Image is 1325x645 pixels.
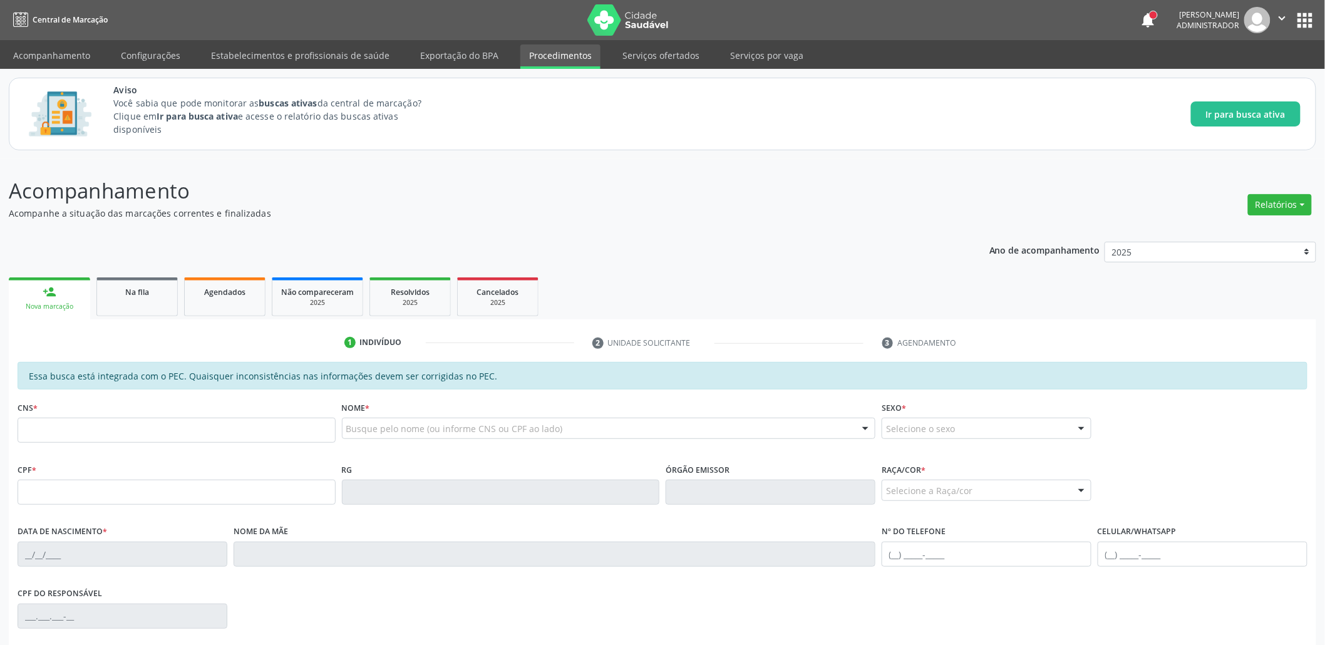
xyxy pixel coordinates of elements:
div: [PERSON_NAME] [1177,9,1240,20]
p: Acompanhe a situação das marcações correntes e finalizadas [9,207,924,220]
div: 2025 [379,298,441,307]
span: Aviso [113,83,445,96]
button: Relatórios [1248,194,1312,215]
div: 2025 [281,298,354,307]
button:  [1271,7,1294,33]
input: (__) _____-_____ [882,542,1091,567]
input: ___.___.___-__ [18,604,227,629]
input: __/__/____ [18,542,227,567]
span: Cancelados [477,287,519,297]
span: Administrador [1177,20,1240,31]
span: Na fila [125,287,149,297]
div: Essa busca está integrada com o PEC. Quaisquer inconsistências nas informações devem ser corrigid... [18,362,1307,390]
label: Nome [342,398,370,418]
p: Acompanhamento [9,175,924,207]
span: Não compareceram [281,287,354,297]
label: Sexo [882,398,906,418]
label: Nº do Telefone [882,522,946,542]
button: Ir para busca ativa [1191,101,1301,126]
label: Órgão emissor [666,460,730,480]
div: 2025 [467,298,529,307]
span: Resolvidos [391,287,430,297]
span: Agendados [204,287,245,297]
label: RG [342,460,353,480]
a: Acompanhamento [4,44,99,66]
a: Estabelecimentos e profissionais de saúde [202,44,398,66]
a: Configurações [112,44,189,66]
img: img [1244,7,1271,33]
a: Serviços por vaga [721,44,812,66]
i:  [1276,11,1289,25]
div: Nova marcação [18,302,81,311]
button: apps [1294,9,1316,31]
label: CPF [18,460,36,480]
span: Busque pelo nome (ou informe CNS ou CPF ao lado) [346,422,563,435]
span: Ir para busca ativa [1206,108,1286,121]
span: Central de Marcação [33,14,108,25]
label: Celular/WhatsApp [1098,522,1177,542]
strong: Ir para busca ativa [157,110,238,122]
img: Imagem de CalloutCard [24,86,96,142]
label: CNS [18,398,38,418]
p: Ano de acompanhamento [989,242,1100,257]
div: 1 [344,337,356,348]
button: notifications [1140,11,1157,29]
strong: buscas ativas [259,97,317,109]
label: Raça/cor [882,460,925,480]
a: Central de Marcação [9,9,108,30]
a: Exportação do BPA [411,44,507,66]
a: Procedimentos [520,44,601,69]
label: Nome da mãe [234,522,288,542]
div: person_add [43,285,56,299]
label: CPF do responsável [18,584,102,604]
span: Selecione a Raça/cor [886,484,972,497]
span: Selecione o sexo [886,422,955,435]
label: Data de nascimento [18,522,107,542]
input: (__) _____-_____ [1098,542,1307,567]
div: Indivíduo [360,337,402,348]
p: Você sabia que pode monitorar as da central de marcação? Clique em e acesse o relatório das busca... [113,96,445,136]
a: Serviços ofertados [614,44,708,66]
